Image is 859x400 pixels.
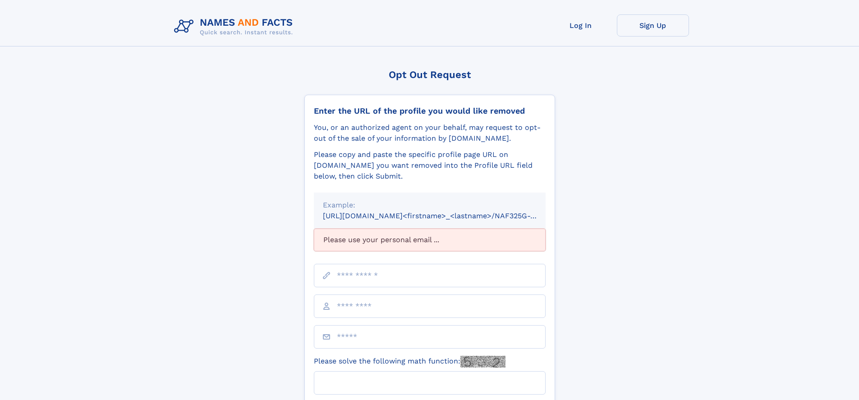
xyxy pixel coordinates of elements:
label: Please solve the following math function: [314,356,505,368]
a: Sign Up [617,14,689,37]
div: Enter the URL of the profile you would like removed [314,106,546,116]
div: Please use your personal email ... [314,229,546,251]
div: Opt Out Request [304,69,555,80]
div: Example: [323,200,537,211]
a: Log In [545,14,617,37]
div: Please copy and paste the specific profile page URL on [DOMAIN_NAME] you want removed into the Pr... [314,149,546,182]
small: [URL][DOMAIN_NAME]<firstname>_<lastname>/NAF325G-xxxxxxxx [323,211,563,220]
div: You, or an authorized agent on your behalf, may request to opt-out of the sale of your informatio... [314,122,546,144]
img: Logo Names and Facts [170,14,300,39]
